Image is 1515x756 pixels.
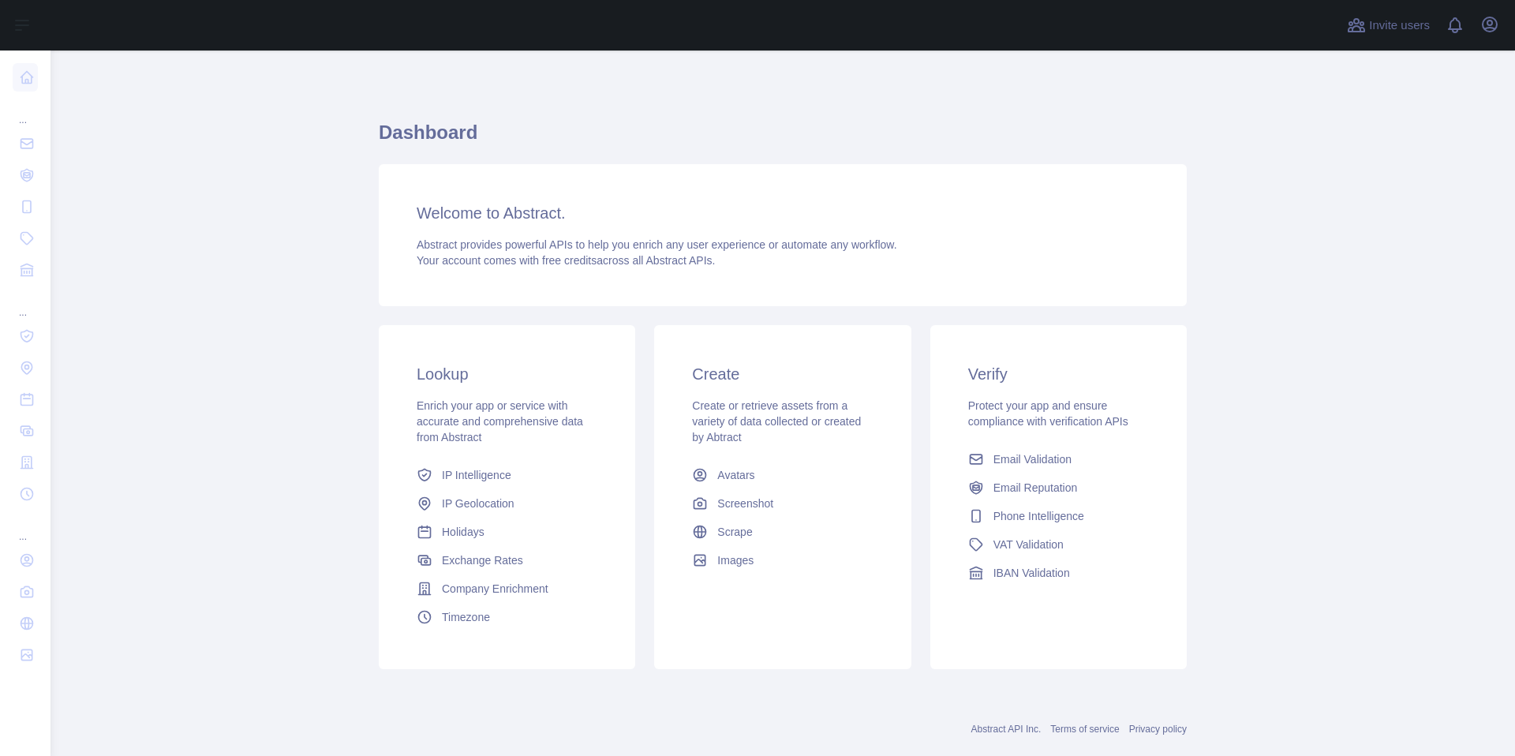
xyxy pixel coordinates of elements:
a: Abstract API Inc. [971,724,1042,735]
button: Invite users [1344,13,1433,38]
span: Your account comes with across all Abstract APIs. [417,254,715,267]
h3: Create [692,363,873,385]
span: Avatars [717,467,754,483]
a: Company Enrichment [410,574,604,603]
h3: Lookup [417,363,597,385]
a: Phone Intelligence [962,502,1155,530]
span: Scrape [717,524,752,540]
span: VAT Validation [993,537,1064,552]
span: Abstract provides powerful APIs to help you enrich any user experience or automate any workflow. [417,238,897,251]
span: Holidays [442,524,484,540]
a: Terms of service [1050,724,1119,735]
span: Phone Intelligence [993,508,1084,524]
div: ... [13,287,38,319]
span: Exchange Rates [442,552,523,568]
a: Timezone [410,603,604,631]
span: free credits [542,254,597,267]
a: Exchange Rates [410,546,604,574]
span: Invite users [1369,17,1430,35]
h3: Verify [968,363,1149,385]
span: Email Validation [993,451,1072,467]
div: ... [13,511,38,543]
a: Email Reputation [962,473,1155,502]
a: Screenshot [686,489,879,518]
a: Scrape [686,518,879,546]
span: Email Reputation [993,480,1078,496]
a: IP Intelligence [410,461,604,489]
span: Images [717,552,754,568]
a: Holidays [410,518,604,546]
span: IP Geolocation [442,496,514,511]
span: IP Intelligence [442,467,511,483]
a: IBAN Validation [962,559,1155,587]
span: Screenshot [717,496,773,511]
div: ... [13,95,38,126]
a: Privacy policy [1129,724,1187,735]
span: Protect your app and ensure compliance with verification APIs [968,399,1128,428]
a: VAT Validation [962,530,1155,559]
a: Images [686,546,879,574]
h3: Welcome to Abstract. [417,202,1149,224]
span: IBAN Validation [993,565,1070,581]
a: Avatars [686,461,879,489]
a: IP Geolocation [410,489,604,518]
span: Create or retrieve assets from a variety of data collected or created by Abtract [692,399,861,443]
a: Email Validation [962,445,1155,473]
h1: Dashboard [379,120,1187,158]
span: Enrich your app or service with accurate and comprehensive data from Abstract [417,399,583,443]
span: Company Enrichment [442,581,548,597]
span: Timezone [442,609,490,625]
